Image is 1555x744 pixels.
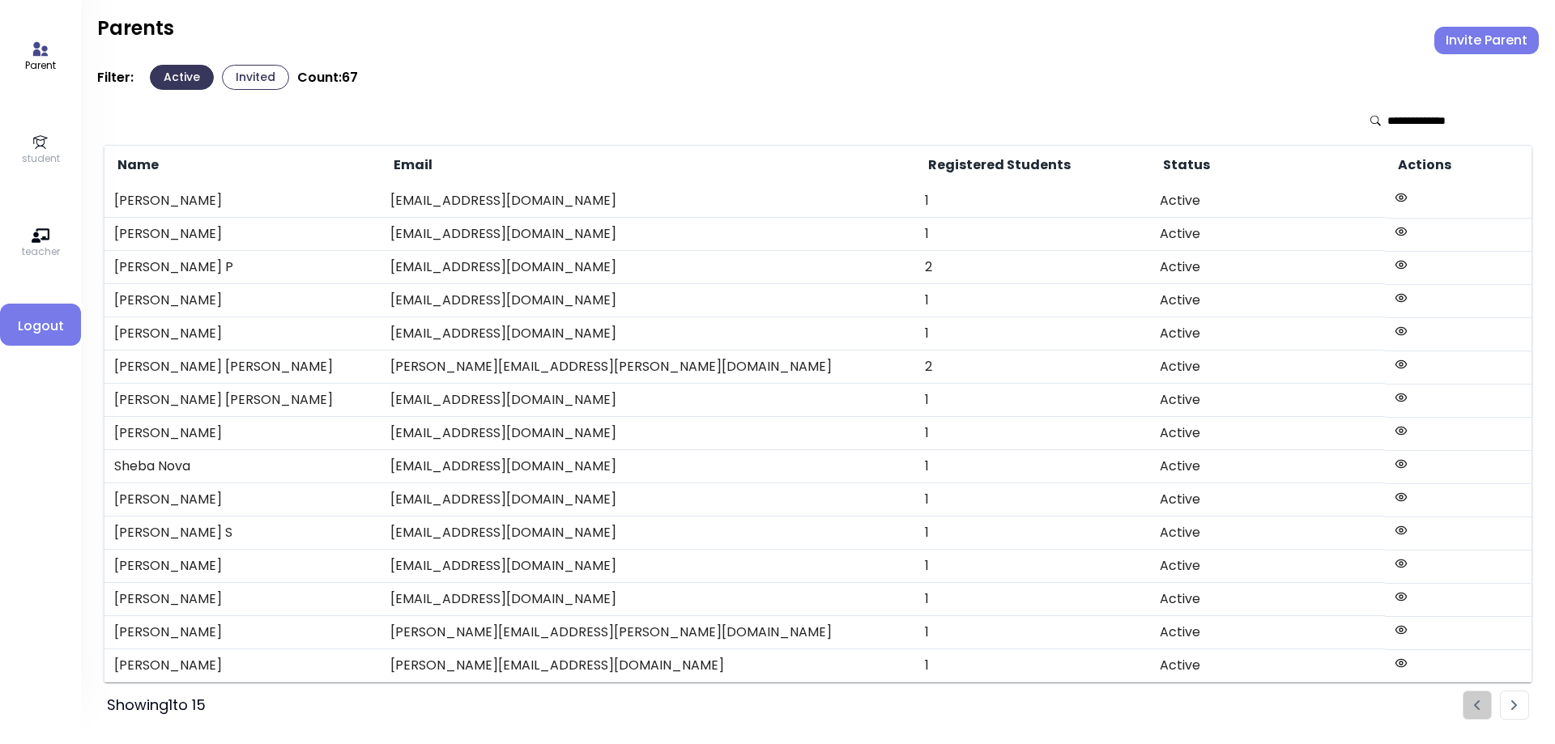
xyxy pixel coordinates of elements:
td: [EMAIL_ADDRESS][DOMAIN_NAME] [381,218,915,251]
td: 1 [915,517,1150,550]
span: Name [114,155,159,175]
td: Active [1150,317,1385,351]
td: [PERSON_NAME] [104,583,381,616]
td: [PERSON_NAME] [104,649,381,682]
span: Status [1160,155,1210,175]
td: Active [1150,450,1385,483]
td: [PERSON_NAME] [104,417,381,450]
td: [EMAIL_ADDRESS][DOMAIN_NAME] [381,450,915,483]
p: Parent [25,58,56,73]
td: 1 [915,218,1150,251]
td: [PERSON_NAME][EMAIL_ADDRESS][DOMAIN_NAME] [381,649,915,682]
td: Active [1150,185,1385,218]
button: Active [150,65,214,90]
a: student [22,134,60,166]
td: Active [1150,284,1385,317]
td: [PERSON_NAME] [104,218,381,251]
td: Active [1150,517,1385,550]
td: Active [1150,483,1385,517]
td: 1 [915,284,1150,317]
td: [EMAIL_ADDRESS][DOMAIN_NAME] [381,185,915,218]
td: [PERSON_NAME] [104,317,381,351]
button: Invited [222,65,289,90]
span: Logout [13,317,68,336]
td: 1 [915,550,1150,583]
td: Active [1150,384,1385,417]
td: 1 [915,616,1150,649]
td: [PERSON_NAME] S [104,517,381,550]
td: Active [1150,583,1385,616]
td: 1 [915,185,1150,218]
p: Filter: [97,70,134,86]
td: Active [1150,649,1385,682]
td: [EMAIL_ADDRESS][DOMAIN_NAME] [381,317,915,351]
a: Parent [25,40,56,73]
div: Showing 1 to 15 [107,694,206,716]
td: 1 [915,450,1150,483]
td: [EMAIL_ADDRESS][DOMAIN_NAME] [381,483,915,517]
td: [EMAIL_ADDRESS][DOMAIN_NAME] [381,517,915,550]
td: [EMAIL_ADDRESS][DOMAIN_NAME] [381,284,915,317]
ul: Pagination [1463,691,1529,720]
td: [PERSON_NAME] [PERSON_NAME] [104,351,381,384]
td: 1 [915,483,1150,517]
td: [EMAIL_ADDRESS][DOMAIN_NAME] [381,384,915,417]
td: [EMAIL_ADDRESS][DOMAIN_NAME] [381,550,915,583]
span: Actions [1395,155,1451,175]
td: [PERSON_NAME] [104,483,381,517]
td: 1 [915,384,1150,417]
td: [PERSON_NAME] [104,616,381,649]
td: Active [1150,550,1385,583]
td: [PERSON_NAME] [104,550,381,583]
p: Count: 67 [297,70,358,86]
td: [EMAIL_ADDRESS][DOMAIN_NAME] [381,583,915,616]
p: student [22,151,60,166]
td: 2 [915,251,1150,284]
td: Active [1150,417,1385,450]
td: 1 [915,649,1150,682]
td: 1 [915,583,1150,616]
td: [PERSON_NAME] [104,284,381,317]
td: Active [1150,251,1385,284]
td: 1 [915,317,1150,351]
td: Active [1150,351,1385,384]
td: [EMAIL_ADDRESS][DOMAIN_NAME] [381,251,915,284]
button: Invite Parent [1434,27,1539,54]
td: [PERSON_NAME] [PERSON_NAME] [104,384,381,417]
a: teacher [22,227,60,259]
td: [EMAIL_ADDRESS][DOMAIN_NAME] [381,417,915,450]
td: 2 [915,351,1150,384]
span: Email [390,155,432,175]
td: Sheba Nova [104,450,381,483]
h2: Parents [97,16,174,40]
td: [PERSON_NAME] [104,185,381,218]
td: Active [1150,616,1385,649]
span: Registered Students [925,155,1071,175]
td: [PERSON_NAME] P [104,251,381,284]
p: teacher [22,244,60,259]
td: [PERSON_NAME][EMAIL_ADDRESS][PERSON_NAME][DOMAIN_NAME] [381,351,915,384]
td: 1 [915,417,1150,450]
img: rightarrow.svg [1511,700,1518,711]
td: [PERSON_NAME][EMAIL_ADDRESS][PERSON_NAME][DOMAIN_NAME] [381,616,915,649]
td: Active [1150,218,1385,251]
